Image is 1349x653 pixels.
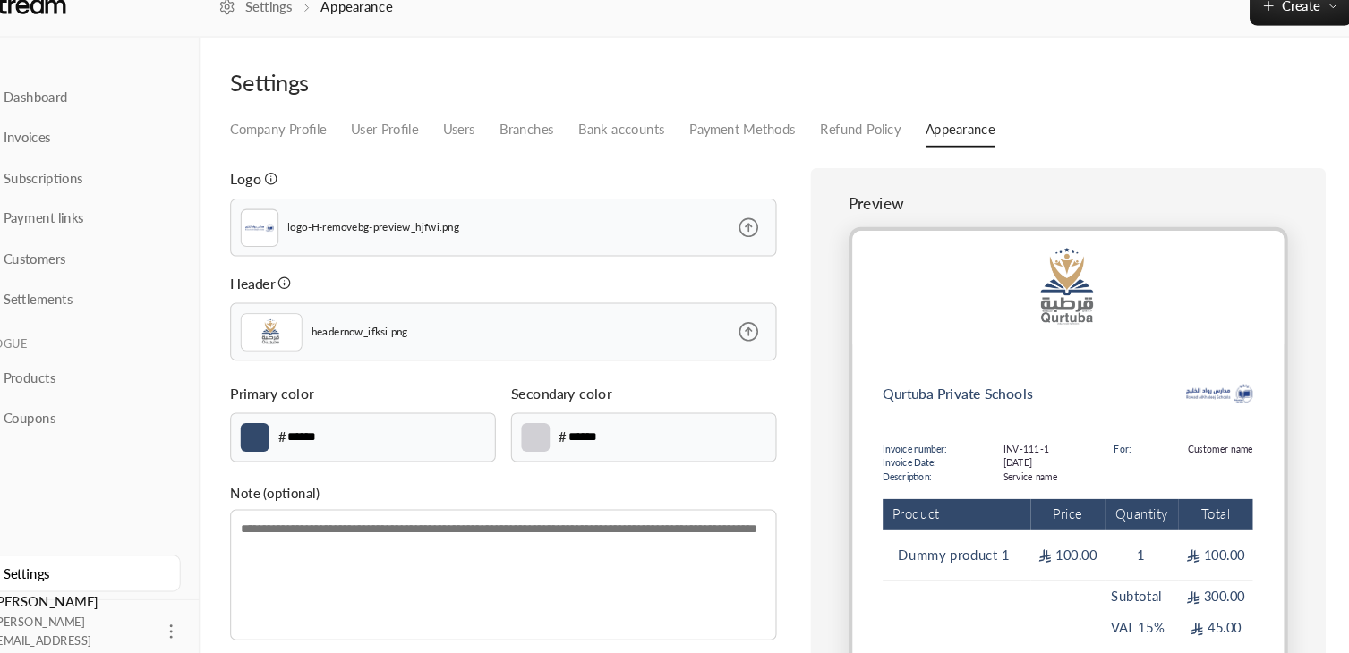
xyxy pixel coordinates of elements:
a: Branches [526,129,577,160]
td: 100.00 [1028,522,1097,570]
td: Subtotal [1097,570,1167,599]
p: CATALOGUE [18,340,226,354]
th: Total [1167,493,1237,523]
td: VAT 15% [1097,599,1167,629]
svg: It must not be larger then 1MB. The supported MIME types are JPG and PNG. [304,184,317,197]
a: Subscriptions [18,173,226,208]
div: Dashboard [58,105,203,123]
img: Logo [1174,361,1237,424]
a: Settlements [18,288,226,323]
td: 45.00 [1167,599,1237,629]
span: Create [1265,20,1301,35]
a: Users [473,129,503,160]
p: [DATE] [1002,452,1053,465]
svg: It must not be larger than 1MB. The supported MIME types are JPG and PNG. [317,283,329,295]
a: Company Profile [272,129,363,160]
td: 100.00 [1167,522,1237,570]
p: # [583,425,590,445]
p: Description: [888,465,948,479]
a: Appearance [928,129,994,161]
a: Settings [18,546,226,581]
div: Coupons [58,408,203,426]
div: Settlements [58,296,203,314]
p: Invoice Date: [888,452,948,465]
nav: breadcrumb [261,20,425,38]
a: Invoices [18,135,226,170]
p: For: [1106,439,1123,453]
p: Customer name [1175,439,1237,453]
img: Logo [286,224,313,250]
span: 1 [1123,537,1141,555]
td: 300.00 [1167,570,1237,599]
a: Bank accounts [601,129,682,160]
div: Settings [272,86,788,114]
span: [PERSON_NAME][EMAIL_ADDRESS][DOMAIN_NAME] [48,602,141,651]
div: Customers [58,258,203,276]
p: Note (optional) [272,478,788,496]
p: headernow_ifksi.png [349,327,440,343]
th: Price [1028,493,1097,523]
div: Settings [58,555,203,572]
p: MAIN [18,75,226,89]
a: Products [18,361,226,396]
div: Payment links [58,219,203,237]
img: header [282,318,340,353]
p: Service name [1002,465,1053,479]
p: logo-H-removebg-preview_hjfwi.png [327,229,489,244]
p: Invoice number: [888,439,948,453]
th: Quantity [1097,493,1167,523]
a: Settings [261,20,331,38]
p: Logo [272,181,302,200]
a: Refund Policy [829,129,905,160]
a: Customers [18,250,226,284]
div: Invoices [58,143,203,161]
p: # [318,425,325,445]
img: headernow_ifksi.png [859,240,1267,347]
a: Coupons [18,400,226,435]
th: Product [888,493,1028,523]
div: Products [58,370,203,388]
p: Preview [856,203,1270,225]
p: Secondary color [537,383,632,403]
p: Qurtuba Private Schools [888,383,1029,403]
p: Appearance [358,20,425,38]
td: Dummy product 1 [888,522,1028,570]
p: INV-111-1 [1002,439,1053,453]
img: Logo [14,19,119,38]
a: Payment links [18,211,226,246]
div: Subscriptions [58,182,203,199]
p: Primary color [272,383,351,403]
a: User Profile [386,129,449,160]
div: [PERSON_NAME] [48,581,197,653]
button: Create [1234,11,1331,47]
p: Header [272,279,314,299]
a: Dashboard [18,97,226,131]
a: Payment Methods [705,129,806,160]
